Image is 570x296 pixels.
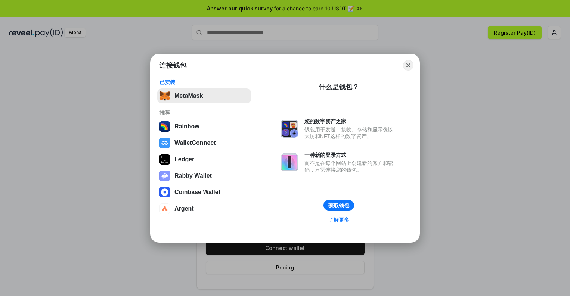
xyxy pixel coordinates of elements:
button: Rainbow [157,119,251,134]
button: Coinbase Wallet [157,185,251,200]
div: 一种新的登录方式 [304,152,397,158]
button: MetaMask [157,88,251,103]
button: WalletConnect [157,135,251,150]
img: svg+xml,%3Csvg%20xmlns%3D%22http%3A%2F%2Fwww.w3.org%2F2000%2Fsvg%22%20width%3D%2228%22%20height%3... [159,154,170,165]
img: svg+xml,%3Csvg%20width%3D%2228%22%20height%3D%2228%22%20viewBox%3D%220%200%2028%2028%22%20fill%3D... [159,138,170,148]
div: 钱包用于发送、接收、存储和显示像以太坊和NFT这样的数字资产。 [304,126,397,140]
div: Ledger [174,156,194,163]
div: 获取钱包 [328,202,349,209]
div: 已安装 [159,79,249,85]
img: svg+xml,%3Csvg%20fill%3D%22none%22%20height%3D%2233%22%20viewBox%3D%220%200%2035%2033%22%20width%... [159,91,170,101]
img: svg+xml,%3Csvg%20xmlns%3D%22http%3A%2F%2Fwww.w3.org%2F2000%2Fsvg%22%20fill%3D%22none%22%20viewBox... [159,171,170,181]
div: Rabby Wallet [174,172,212,179]
div: MetaMask [174,93,203,99]
button: 获取钱包 [323,200,354,211]
img: svg+xml,%3Csvg%20xmlns%3D%22http%3A%2F%2Fwww.w3.org%2F2000%2Fsvg%22%20fill%3D%22none%22%20viewBox... [281,153,298,171]
div: Coinbase Wallet [174,189,220,196]
div: 了解更多 [328,216,349,223]
div: 推荐 [159,109,249,116]
div: 而不是在每个网站上创建新的账户和密码，只需连接您的钱包。 [304,160,397,173]
div: WalletConnect [174,140,216,146]
div: Rainbow [174,123,199,130]
button: Rabby Wallet [157,168,251,183]
div: Argent [174,205,194,212]
button: Ledger [157,152,251,167]
a: 了解更多 [324,215,354,225]
div: 什么是钱包？ [319,82,359,91]
img: svg+xml,%3Csvg%20xmlns%3D%22http%3A%2F%2Fwww.w3.org%2F2000%2Fsvg%22%20fill%3D%22none%22%20viewBox... [281,120,298,138]
button: Close [403,60,413,71]
button: Argent [157,201,251,216]
h1: 连接钱包 [159,61,186,70]
img: svg+xml,%3Csvg%20width%3D%22120%22%20height%3D%22120%22%20viewBox%3D%220%200%20120%20120%22%20fil... [159,121,170,132]
img: svg+xml,%3Csvg%20width%3D%2228%22%20height%3D%2228%22%20viewBox%3D%220%200%2028%2028%22%20fill%3D... [159,187,170,197]
img: svg+xml,%3Csvg%20width%3D%2228%22%20height%3D%2228%22%20viewBox%3D%220%200%2028%2028%22%20fill%3D... [159,203,170,214]
div: 您的数字资产之家 [304,118,397,125]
